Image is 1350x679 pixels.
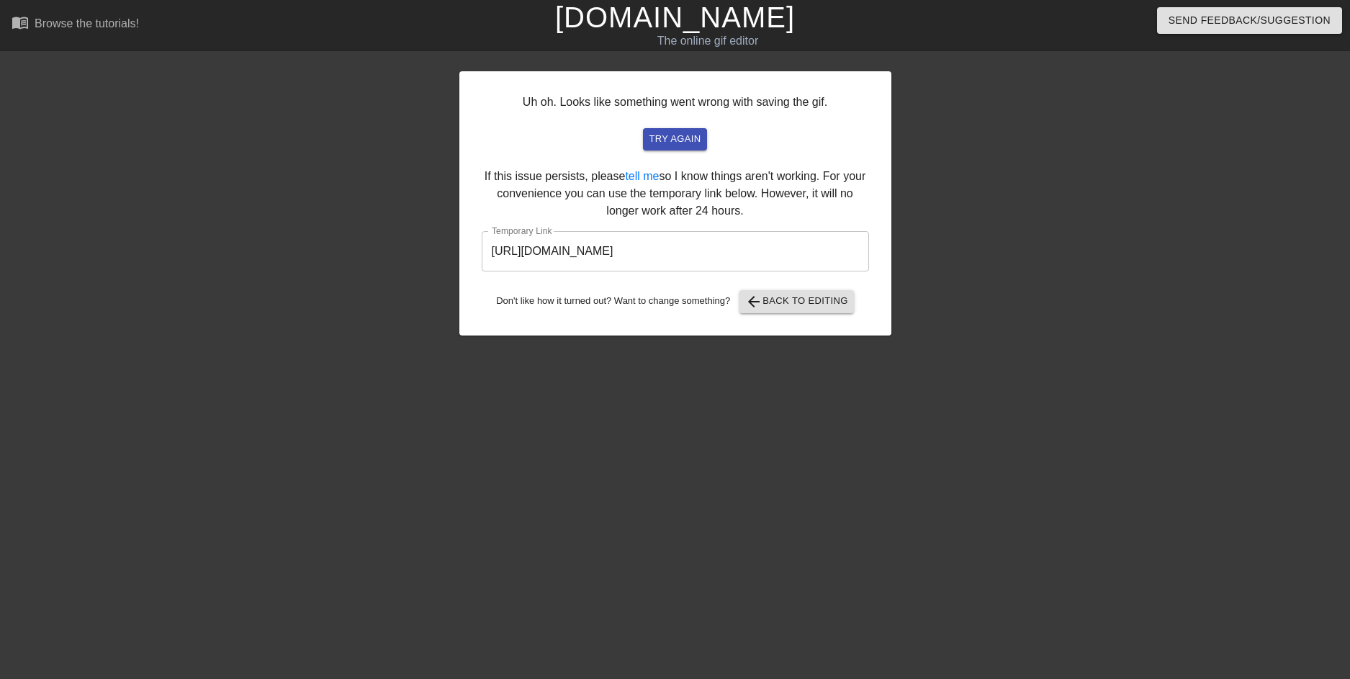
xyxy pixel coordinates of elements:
[12,14,29,31] span: menu_book
[625,170,659,182] a: tell me
[739,290,854,313] button: Back to Editing
[1157,7,1342,34] button: Send Feedback/Suggestion
[643,128,706,150] button: try again
[35,17,139,30] div: Browse the tutorials!
[1169,12,1331,30] span: Send Feedback/Suggestion
[12,14,139,36] a: Browse the tutorials!
[459,71,891,336] div: Uh oh. Looks like something went wrong with saving the gif. If this issue persists, please so I k...
[745,293,848,310] span: Back to Editing
[555,1,795,33] a: [DOMAIN_NAME]
[482,290,869,313] div: Don't like how it turned out? Want to change something?
[482,231,869,271] input: bare
[745,293,762,310] span: arrow_back
[457,32,958,50] div: The online gif editor
[649,131,701,148] span: try again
